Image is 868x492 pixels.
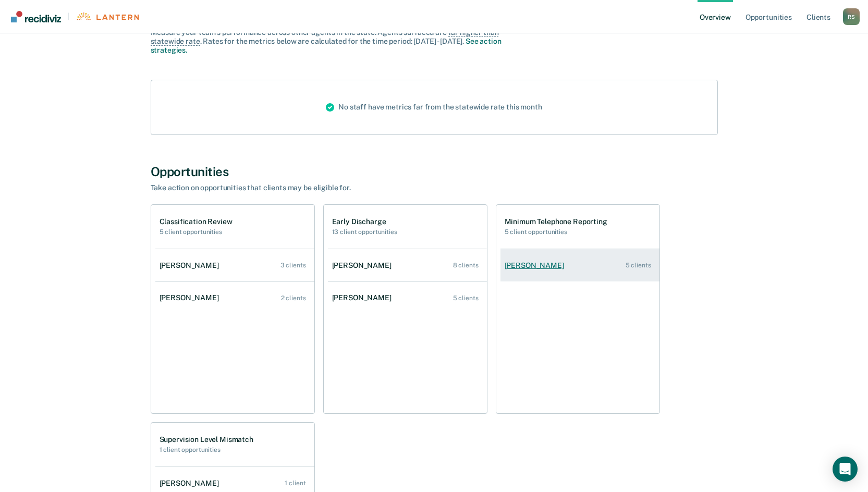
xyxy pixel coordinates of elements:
[332,261,396,270] div: [PERSON_NAME]
[160,228,233,236] h2: 5 client opportunities
[453,262,479,269] div: 8 clients
[76,13,139,20] img: Lantern
[61,12,76,21] span: |
[151,183,516,192] div: Take action on opportunities that clients may be eligible for.
[11,11,61,22] img: Recidiviz
[328,283,487,313] a: [PERSON_NAME] 5 clients
[317,80,551,134] div: No staff have metrics far from the statewide rate this month
[160,261,223,270] div: [PERSON_NAME]
[160,446,253,453] h2: 1 client opportunities
[505,261,568,270] div: [PERSON_NAME]
[453,294,479,302] div: 5 clients
[626,262,651,269] div: 5 clients
[280,262,306,269] div: 3 clients
[151,28,516,54] div: Measure your team’s performance across other agent s in the state. Agent s surfaced are . Rates f...
[160,217,233,226] h1: Classification Review
[285,479,305,487] div: 1 client
[332,217,397,226] h1: Early Discharge
[160,479,223,488] div: [PERSON_NAME]
[505,217,607,226] h1: Minimum Telephone Reporting
[155,251,314,280] a: [PERSON_NAME] 3 clients
[332,228,397,236] h2: 13 client opportunities
[151,37,502,54] a: See action strategies.
[155,283,314,313] a: [PERSON_NAME] 2 clients
[843,8,860,25] button: Profile dropdown button
[160,293,223,302] div: [PERSON_NAME]
[332,293,396,302] div: [PERSON_NAME]
[843,8,860,25] div: R S
[500,251,659,280] a: [PERSON_NAME] 5 clients
[160,435,253,444] h1: Supervision Level Mismatch
[151,164,718,179] div: Opportunities
[281,294,306,302] div: 2 clients
[151,28,499,46] span: far higher than statewide rate
[505,228,607,236] h2: 5 client opportunities
[328,251,487,280] a: [PERSON_NAME] 8 clients
[833,457,858,482] div: Open Intercom Messenger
